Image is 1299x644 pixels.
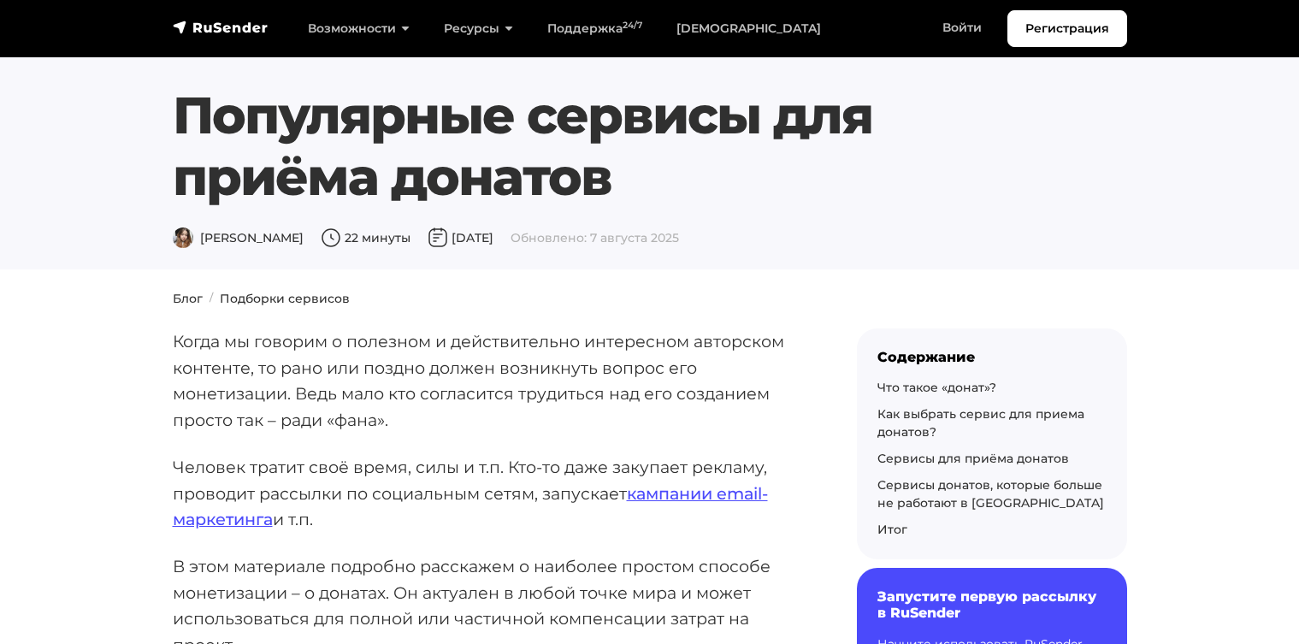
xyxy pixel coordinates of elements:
[321,227,341,248] img: Время чтения
[659,11,838,46] a: [DEMOGRAPHIC_DATA]
[427,11,530,46] a: Ресурсы
[877,588,1107,621] h6: Запустите первую рассылку в RuSender
[877,380,996,395] a: Что такое «донат»?
[877,451,1069,466] a: Сервисы для приёма донатов
[877,406,1084,440] a: Как выбрать сервис для приема донатов?
[203,290,350,308] li: Подборки сервисов
[877,522,907,537] a: Итог
[1007,10,1127,47] a: Регистрация
[530,11,659,46] a: Поддержка24/7
[173,230,304,245] span: [PERSON_NAME]
[877,477,1104,511] a: Сервисы донатов, которые больше не работают в [GEOGRAPHIC_DATA]
[623,20,642,31] sup: 24/7
[173,19,269,36] img: RuSender
[428,227,448,248] img: Дата публикации
[173,328,802,434] p: Когда мы говорим о полезном и действительно интересном авторском контенте, то рано или поздно дол...
[162,290,1137,308] nav: breadcrumb
[291,11,427,46] a: Возможности
[173,454,802,533] p: Человек тратит своё время, силы и т.п. Кто-то даже закупает рекламу, проводит рассылки по социаль...
[428,230,493,245] span: [DATE]
[321,230,410,245] span: 22 минуты
[877,349,1107,365] div: Содержание
[925,10,999,45] a: Войти
[173,291,203,306] a: Блог
[511,230,679,245] span: Обновлено: 7 августа 2025
[173,85,1046,208] h1: Популярные сервисы для приёма донатов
